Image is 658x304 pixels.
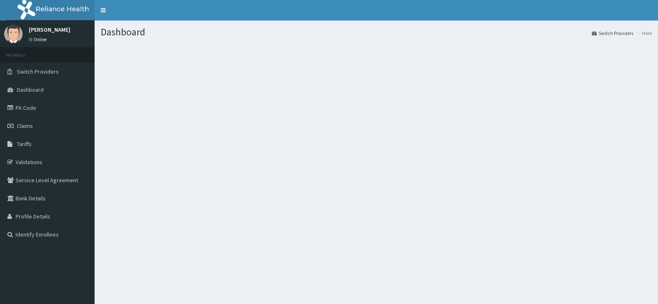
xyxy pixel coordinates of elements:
[592,30,633,37] a: Switch Providers
[4,25,23,43] img: User Image
[17,122,33,130] span: Claims
[17,86,44,93] span: Dashboard
[29,27,70,32] p: [PERSON_NAME]
[634,30,652,37] li: Here
[17,68,59,75] span: Switch Providers
[101,27,652,37] h1: Dashboard
[29,37,49,42] a: Online
[17,140,32,148] span: Tariffs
